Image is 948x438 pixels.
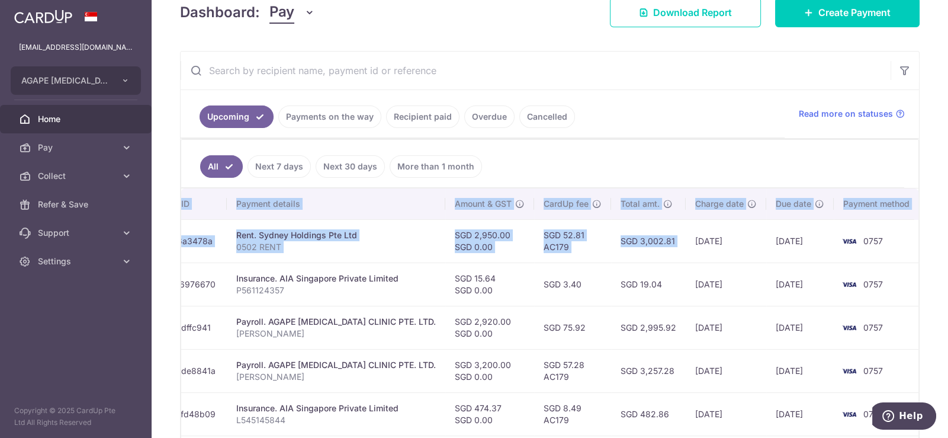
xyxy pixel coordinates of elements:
[200,155,243,178] a: All
[519,105,575,128] a: Cancelled
[837,277,861,292] img: Bank Card
[544,198,589,210] span: CardUp fee
[248,155,311,178] a: Next 7 days
[766,349,834,392] td: [DATE]
[799,108,893,120] span: Read more on statuses
[135,263,227,306] td: txn_ba916976670
[686,306,766,349] td: [DATE]
[38,255,116,267] span: Settings
[837,407,861,421] img: Bank Card
[180,2,260,23] h4: Dashboard:
[621,198,660,210] span: Total amt.
[316,155,385,178] a: Next 30 days
[227,188,445,219] th: Payment details
[19,41,133,53] p: [EMAIL_ADDRESS][DOMAIN_NAME]
[181,52,891,89] input: Search by recipient name, payment id or reference
[236,273,436,284] div: Insurance. AIA Singapore Private Limited
[611,349,686,392] td: SGD 3,257.28
[236,371,436,383] p: [PERSON_NAME]
[834,188,924,219] th: Payment method
[445,306,534,349] td: SGD 2,920.00 SGD 0.00
[872,402,936,432] iframe: Opens a widget where you can find more information
[534,349,611,392] td: SGD 57.28 AC179
[766,219,834,263] td: [DATE]
[135,392,227,436] td: txn_5382fd48b09
[837,321,861,335] img: Bank Card
[686,392,766,436] td: [DATE]
[863,322,883,333] span: 0757
[863,409,883,419] span: 0757
[236,229,436,241] div: Rent. Sydney Holdings Pte Ltd
[14,9,72,24] img: CardUp
[611,306,686,349] td: SGD 2,995.92
[766,306,834,349] td: [DATE]
[766,263,834,306] td: [DATE]
[236,414,436,426] p: L545145844
[445,263,534,306] td: SGD 15.64 SGD 0.00
[236,241,436,253] p: 0502 RENT
[236,316,436,328] div: Payroll. AGAPE [MEDICAL_DATA] CLINIC PTE. LTD.
[38,142,116,154] span: Pay
[390,155,482,178] a: More than 1 month
[799,108,905,120] a: Read more on statuses
[534,263,611,306] td: SGD 3.40
[863,236,883,246] span: 0757
[386,105,459,128] a: Recipient paid
[464,105,515,128] a: Overdue
[686,263,766,306] td: [DATE]
[611,392,686,436] td: SGD 482.86
[135,219,227,263] td: txn_9f316a3478a
[863,279,883,289] span: 0757
[269,1,315,24] button: Pay
[38,227,116,239] span: Support
[445,219,534,263] td: SGD 2,950.00 SGD 0.00
[686,219,766,263] td: [DATE]
[653,5,732,20] span: Download Report
[38,199,116,210] span: Refer & Save
[445,349,534,392] td: SGD 3,200.00 SGD 0.00
[200,105,274,128] a: Upcoming
[278,105,381,128] a: Payments on the way
[11,66,141,95] button: AGAPE [MEDICAL_DATA] CLINIC PTE. LTD.
[135,306,227,349] td: txn_3b80dffc941
[135,188,227,219] th: Payment ID
[611,219,686,263] td: SGD 3,002.81
[236,328,436,340] p: [PERSON_NAME]
[38,170,116,182] span: Collect
[236,359,436,371] div: Payroll. AGAPE [MEDICAL_DATA] CLINIC PTE. LTD.
[135,349,227,392] td: txn_bda6de8841a
[776,198,811,210] span: Due date
[818,5,891,20] span: Create Payment
[837,364,861,378] img: Bank Card
[611,263,686,306] td: SGD 19.04
[863,366,883,376] span: 0757
[766,392,834,436] td: [DATE]
[534,219,611,263] td: SGD 52.81 AC179
[236,284,436,296] p: P561124357
[837,234,861,248] img: Bank Card
[534,392,611,436] td: SGD 8.49 AC179
[445,392,534,436] td: SGD 474.37 SGD 0.00
[534,306,611,349] td: SGD 75.92
[38,113,116,125] span: Home
[686,349,766,392] td: [DATE]
[236,402,436,414] div: Insurance. AIA Singapore Private Limited
[455,198,512,210] span: Amount & GST
[21,75,109,87] span: AGAPE [MEDICAL_DATA] CLINIC PTE. LTD.
[269,1,294,24] span: Pay
[695,198,744,210] span: Charge date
